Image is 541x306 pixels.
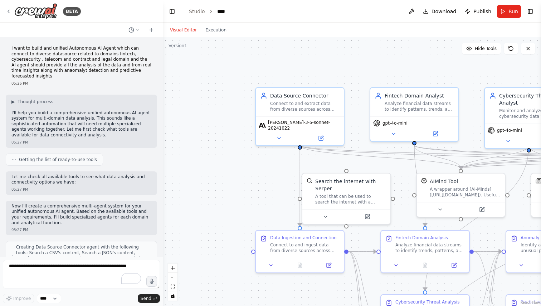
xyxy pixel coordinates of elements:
[315,178,386,192] div: Search the internet with Serper
[420,5,459,18] button: Download
[307,178,312,184] img: SerperDevTool
[430,186,501,198] div: A wrapper around [AI-Minds]([URL][DOMAIN_NAME]). Useful for when you need answers to questions fr...
[462,205,502,214] button: Open in side panel
[521,301,540,305] a: React Flow attribution
[270,242,340,254] div: Connect to and ingest data from diverse sources across fintech, cybersecurity, telecom, and legal...
[168,273,177,282] button: zoom out
[268,120,341,131] span: [PERSON_NAME]-3-5-sonnet-20241022
[189,9,205,14] a: Studio
[508,8,518,15] span: Run
[462,5,494,18] button: Publish
[380,230,470,273] div: Fintech Domain AnalysisAnalyze financial data streams to identify trends, patterns, and insights ...
[395,299,459,305] div: Cybersecurity Threat Analysis
[189,8,225,15] nav: breadcrumb
[146,26,157,34] button: Start a new chat
[382,120,408,126] span: gpt-4o-mini
[168,291,177,301] button: toggle interactivity
[410,261,440,270] button: No output available
[474,248,502,255] g: Edge from 7dede6f7-f894-475c-a76b-674e2c91c38f to 8b8d0231-706a-4bd1-8c4d-348849f39530
[525,6,535,16] button: Show right sidebar
[270,235,337,241] div: Data Ingestion and Connection
[421,145,532,290] g: Edge from d0160064-0eb8-4872-b323-932f0823dbfb to 7b444c6a-60d2-4ef8-8747-572c3b07538b
[167,6,177,16] button: Hide left sidebar
[349,248,376,255] g: Edge from a0cb1a03-aa0a-4833-93a9-088ca6c080c2 to 7dede6f7-f894-475c-a76b-674e2c91c38f
[3,260,160,289] textarea: To enrich screen reader interactions, please activate Accessibility in Grammarly extension settings
[11,187,151,192] div: 05:27 PM
[395,242,465,254] div: Analyze financial data streams to identify trends, patterns, and insights specific to {fintech_fo...
[166,26,201,34] button: Visual Editor
[301,134,341,142] button: Open in side panel
[169,43,187,49] div: Version 1
[19,157,97,162] span: Getting the list of ready-to-use tools
[316,261,341,270] button: Open in side panel
[285,261,315,270] button: No output available
[11,140,151,145] div: 05:27 PM
[11,227,151,232] div: 05:27 PM
[18,99,53,105] span: Thought process
[11,204,151,226] p: Now I'll create a comprehensive multi-agent system for your unified autonomous AI agent. Based on...
[11,81,151,86] div: 05:26 PM
[442,261,466,270] button: Open in side panel
[11,99,15,105] span: ▶
[457,145,532,169] g: Edge from d0160064-0eb8-4872-b323-932f0823dbfb to 629f8d15-8791-42e2-b8ed-cefa853e66ba
[11,110,151,138] p: I'll help you build a comprehensive unified autonomous AI agent system for multi-domain data anal...
[473,8,491,15] span: Publish
[270,101,340,112] div: Connect to and extract data from diverse sources across {target_domains} including databases, API...
[430,178,458,185] div: AIMind Tool
[3,294,34,303] button: Improve
[63,7,81,16] div: BETA
[395,235,448,241] div: Fintech Domain Analysis
[415,130,455,138] button: Open in side panel
[421,178,427,184] img: AIMindTool
[126,26,143,34] button: Switch to previous chat
[416,173,506,217] div: AIMindToolAIMind ToolA wrapper around [AI-Minds]([URL][DOMAIN_NAME]). Useful for when you need an...
[347,212,388,221] button: Open in side panel
[141,296,151,301] span: Send
[497,127,522,133] span: gpt-4o-mini
[146,276,157,287] button: Click to speak your automation idea
[385,101,454,112] div: Analyze financial data streams to identify patterns, trends, and insights specific to {fintech_fo...
[168,264,177,273] button: zoom in
[497,5,521,18] button: Run
[385,92,454,99] div: Fintech Domain Analyst
[11,46,151,79] p: I want to build and unified Autonomous AI Agent which can connect to diverse datasource related t...
[255,87,345,146] div: Data Source ConnectorConnect to and extract data from diverse sources across {target_domains} inc...
[11,99,53,105] button: ▶Thought process
[462,43,501,54] button: Hide Tools
[296,145,464,169] g: Edge from 83cb0330-6f43-492a-86c0-08bbd714cc56 to 629f8d15-8791-42e2-b8ed-cefa853e66ba
[13,296,31,301] span: Improve
[138,294,160,303] button: Send
[14,3,57,19] img: Logo
[302,173,391,225] div: SerperDevToolSearch the internet with SerperA tool that can be used to search the internet with a...
[432,8,457,15] span: Download
[411,145,429,226] g: Edge from ac8f5185-1b3d-4c80-902e-616ebaf165ea to 7dede6f7-f894-475c-a76b-674e2c91c38f
[168,282,177,291] button: fit view
[168,264,177,301] div: React Flow controls
[270,92,340,99] div: Data Source Connector
[11,174,151,185] p: Let me check all available tools to see what data analysis and connectivity options we have:
[296,145,303,226] g: Edge from 83cb0330-6f43-492a-86c0-08bbd714cc56 to a0cb1a03-aa0a-4833-93a9-088ca6c080c2
[16,244,151,267] span: Creating Data Source Connector agent with the following tools: Search a CSV's content, Search a J...
[475,46,497,51] span: Hide Tools
[370,87,459,142] div: Fintech Domain AnalystAnalyze financial data streams to identify patterns, trends, and insights s...
[255,230,345,273] div: Data Ingestion and ConnectionConnect to and ingest data from diverse sources across fintech, cybe...
[315,194,386,205] div: A tool that can be used to search the internet with a search_query. Supports different search typ...
[201,26,231,34] button: Execution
